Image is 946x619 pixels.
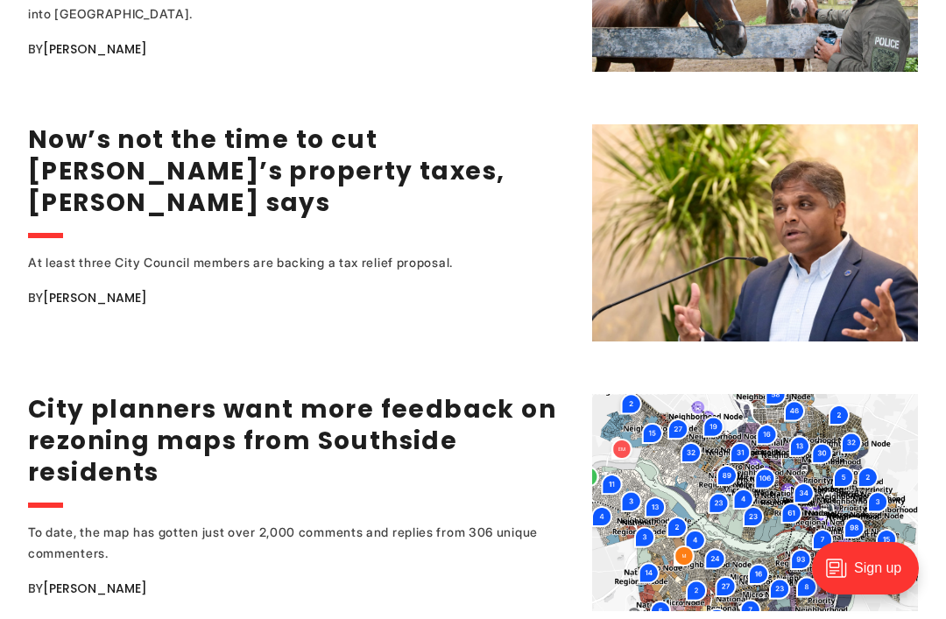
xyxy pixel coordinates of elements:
[43,40,147,58] a: [PERSON_NAME]
[28,578,570,599] div: By
[43,580,147,597] a: [PERSON_NAME]
[28,392,556,489] a: City planners want more feedback on rezoning maps from Southside residents
[28,252,570,273] div: At least three City Council members are backing a tax relief proposal.
[28,123,505,220] a: Now’s not the time to cut [PERSON_NAME]’s property taxes, [PERSON_NAME] says
[592,394,918,611] img: City planners want more feedback on rezoning maps from Southside residents
[592,124,918,341] img: Now’s not the time to cut Richmond’s property taxes, Avula says
[28,287,570,308] div: By
[797,533,946,619] iframe: portal-trigger
[28,522,570,564] div: To date, the map has gotten just over 2,000 comments and replies from 306 unique commenters.
[43,289,147,306] a: [PERSON_NAME]
[28,39,570,60] div: By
